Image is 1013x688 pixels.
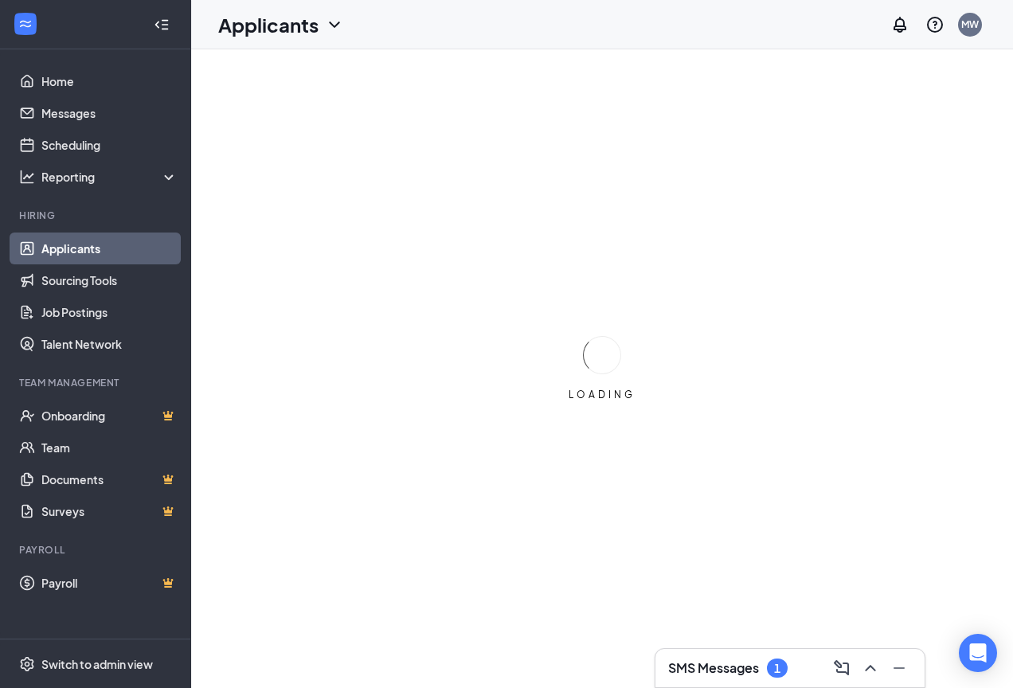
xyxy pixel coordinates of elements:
svg: Collapse [154,17,170,33]
div: Open Intercom Messenger [959,634,997,672]
svg: ComposeMessage [832,659,851,678]
a: Messages [41,97,178,129]
h3: SMS Messages [668,659,759,677]
div: Payroll [19,543,174,557]
a: DocumentsCrown [41,463,178,495]
button: Minimize [886,655,912,681]
svg: WorkstreamLogo [18,16,33,32]
h1: Applicants [218,11,319,38]
div: 1 [774,662,780,675]
a: Applicants [41,233,178,264]
div: Hiring [19,209,174,222]
svg: Settings [19,656,35,672]
svg: Minimize [890,659,909,678]
button: ComposeMessage [829,655,855,681]
div: LOADING [562,388,642,401]
div: MW [961,18,979,31]
svg: ChevronUp [861,659,880,678]
svg: Notifications [890,15,909,34]
a: PayrollCrown [41,567,178,599]
div: Team Management [19,376,174,389]
a: OnboardingCrown [41,400,178,432]
div: Switch to admin view [41,656,153,672]
a: Talent Network [41,328,178,360]
svg: ChevronDown [325,15,344,34]
a: Sourcing Tools [41,264,178,296]
a: Job Postings [41,296,178,328]
button: ChevronUp [858,655,883,681]
a: Home [41,65,178,97]
svg: QuestionInfo [925,15,945,34]
div: Reporting [41,169,178,185]
a: Team [41,432,178,463]
a: SurveysCrown [41,495,178,527]
a: Scheduling [41,129,178,161]
svg: Analysis [19,169,35,185]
